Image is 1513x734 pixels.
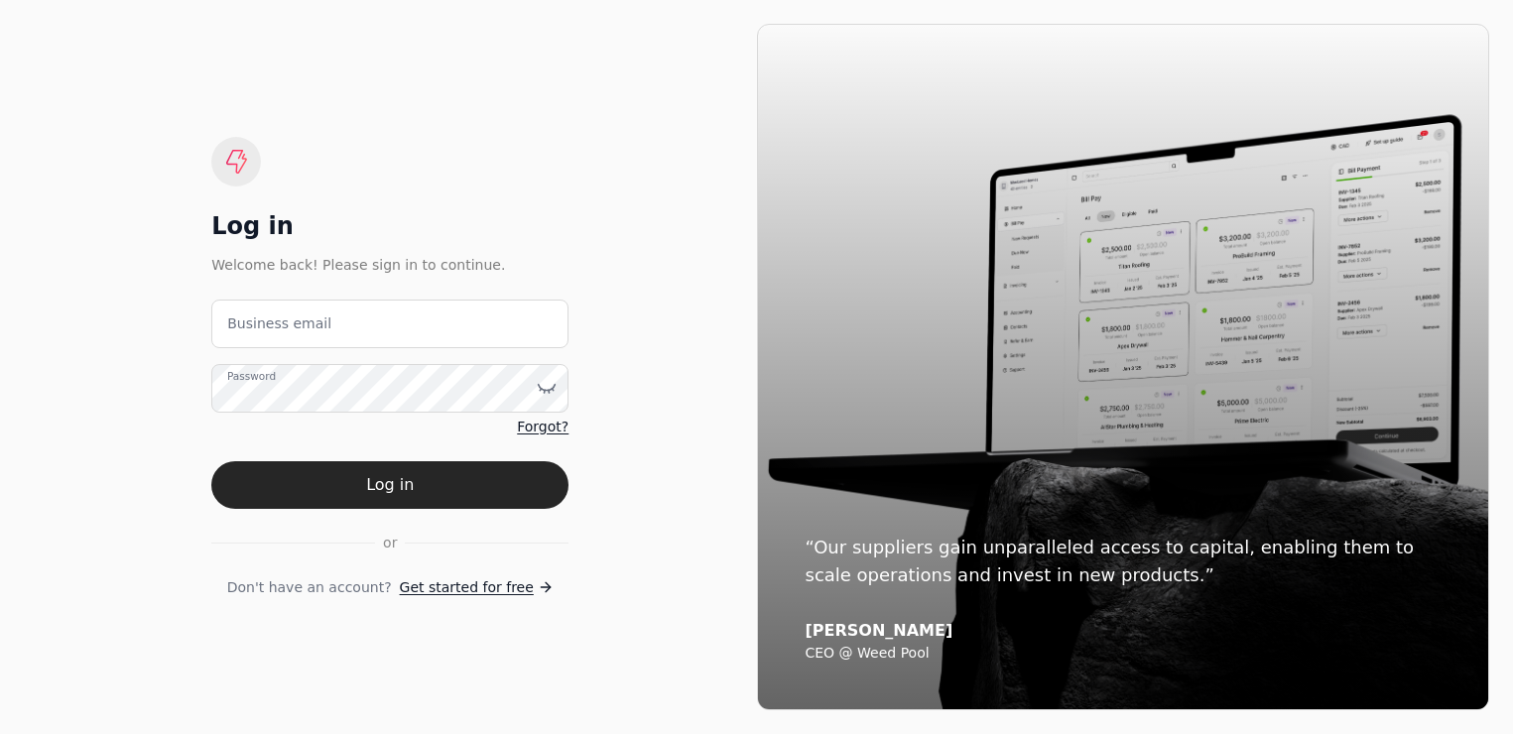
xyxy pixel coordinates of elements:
[806,621,1442,641] div: [PERSON_NAME]
[400,577,534,598] span: Get started for free
[383,533,397,553] span: or
[227,368,276,384] label: Password
[400,577,554,598] a: Get started for free
[211,254,568,276] div: Welcome back! Please sign in to continue.
[211,461,568,509] button: Log in
[806,534,1442,589] div: “Our suppliers gain unparalleled access to capital, enabling them to scale operations and invest ...
[227,313,331,334] label: Business email
[806,645,1442,663] div: CEO @ Weed Pool
[211,210,568,242] div: Log in
[517,417,568,437] a: Forgot?
[227,577,392,598] span: Don't have an account?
